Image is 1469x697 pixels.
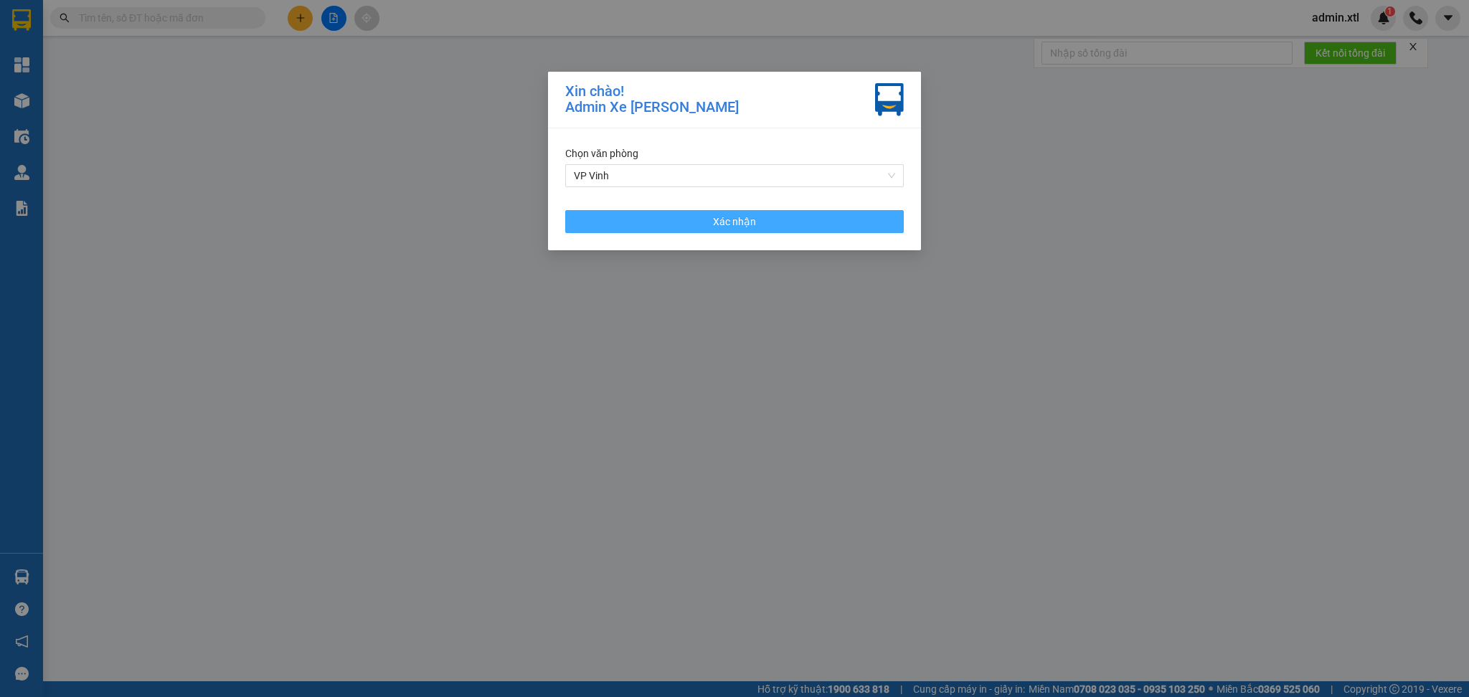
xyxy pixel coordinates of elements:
div: Xin chào! Admin Xe [PERSON_NAME] [565,83,739,116]
span: VP Vinh [574,165,895,186]
div: Chọn văn phòng [565,146,904,161]
img: vxr-icon [875,83,904,116]
span: Xác nhận [713,214,756,229]
button: Xác nhận [565,210,904,233]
